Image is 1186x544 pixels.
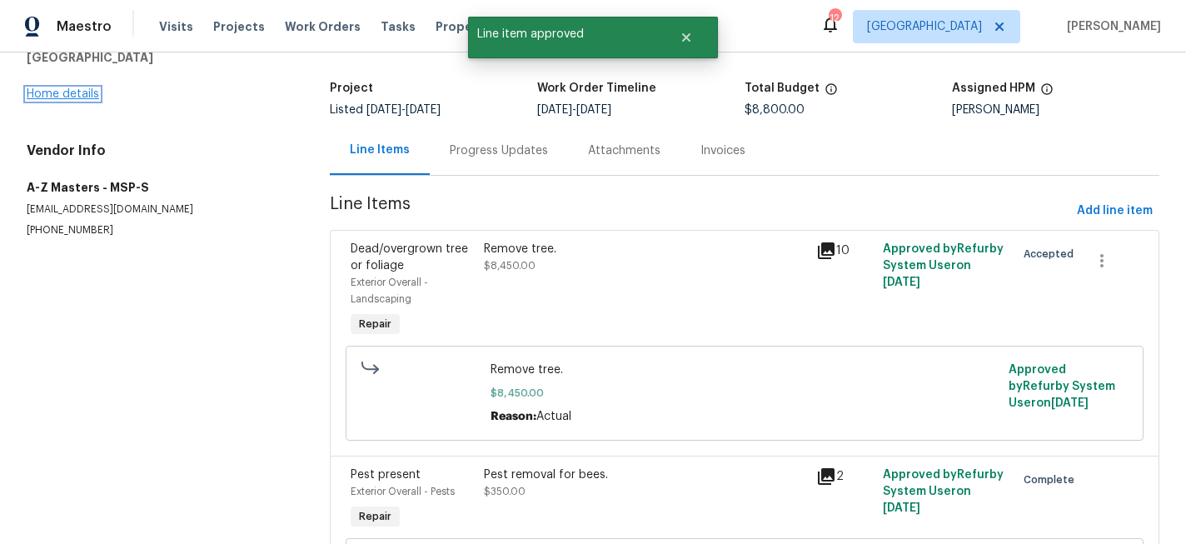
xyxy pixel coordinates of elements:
[1060,18,1161,35] span: [PERSON_NAME]
[491,385,998,402] span: $8,450.00
[27,223,290,237] p: [PHONE_NUMBER]
[1077,201,1153,222] span: Add line item
[745,104,805,116] span: $8,800.00
[27,88,99,100] a: Home details
[952,104,1159,116] div: [PERSON_NAME]
[351,469,421,481] span: Pest present
[330,82,373,94] h5: Project
[406,104,441,116] span: [DATE]
[883,277,920,288] span: [DATE]
[537,104,572,116] span: [DATE]
[366,104,441,116] span: -
[829,10,840,27] div: 12
[352,508,398,525] span: Repair
[285,18,361,35] span: Work Orders
[350,142,410,158] div: Line Items
[27,142,290,159] h4: Vendor Info
[27,49,290,66] h5: [GEOGRAPHIC_DATA]
[330,196,1070,227] span: Line Items
[484,467,806,483] div: Pest removal for bees.
[700,142,745,159] div: Invoices
[330,104,441,116] span: Listed
[351,487,455,497] span: Exterior Overall - Pests
[745,82,820,94] h5: Total Budget
[588,142,660,159] div: Attachments
[484,261,536,271] span: $8,450.00
[867,18,982,35] span: [GEOGRAPHIC_DATA]
[659,21,714,54] button: Close
[816,241,873,261] div: 10
[484,241,806,257] div: Remove tree.
[576,104,611,116] span: [DATE]
[352,316,398,332] span: Repair
[366,104,401,116] span: [DATE]
[159,18,193,35] span: Visits
[491,411,536,422] span: Reason:
[57,18,112,35] span: Maestro
[351,243,468,272] span: Dead/overgrown tree or foliage
[491,362,998,378] span: Remove tree.
[381,21,416,32] span: Tasks
[484,487,526,497] span: $350.00
[1024,472,1081,488] span: Complete
[1024,246,1080,262] span: Accepted
[537,82,656,94] h5: Work Order Timeline
[537,104,611,116] span: -
[1040,82,1054,104] span: The hpm assigned to this work order.
[213,18,265,35] span: Projects
[536,411,571,422] span: Actual
[436,18,501,35] span: Properties
[1051,397,1089,409] span: [DATE]
[883,502,920,514] span: [DATE]
[883,243,1004,288] span: Approved by Refurby System User on
[825,82,838,104] span: The total cost of line items that have been proposed by Opendoor. This sum includes line items th...
[351,277,428,304] span: Exterior Overall - Landscaping
[883,469,1004,514] span: Approved by Refurby System User on
[468,17,659,52] span: Line item approved
[952,82,1035,94] h5: Assigned HPM
[816,467,873,487] div: 2
[450,142,548,159] div: Progress Updates
[1070,196,1159,227] button: Add line item
[27,179,290,196] h5: A-Z Masters - MSP-S
[27,202,290,217] p: [EMAIL_ADDRESS][DOMAIN_NAME]
[1009,364,1115,409] span: Approved by Refurby System User on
